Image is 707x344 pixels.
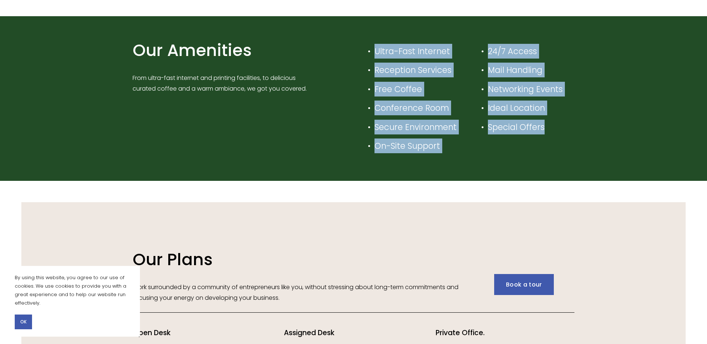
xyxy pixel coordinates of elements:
[15,315,32,329] button: OK
[488,101,574,115] p: Ideal Location
[374,138,461,153] p: On-Site Support
[20,319,27,325] span: OK
[488,44,574,59] p: 24/7 Access
[133,249,461,270] h2: Our Plans
[133,328,271,338] h4: Open Desk
[374,120,461,134] p: Secure Environment
[436,328,574,338] h4: Private Office.
[374,82,461,96] p: Free Coffee
[374,101,461,115] p: Conference Room
[488,120,574,134] p: Special Offers
[488,63,574,77] p: Mail Handling
[374,44,461,59] p: Ultra-Fast Internet
[133,282,461,303] p: Work surrounded by a community of entrepreneurs like you, without stressing about long-term commi...
[133,40,309,61] h2: Our Amenities
[488,82,574,96] p: Networking Events
[374,63,461,77] p: Reception Services
[494,274,554,295] a: Book a tour
[133,73,309,94] p: From ultra-fast internet and printing facilities, to delicious curated coffee and a warm ambiance...
[284,328,423,338] h4: Assigned Desk
[15,273,133,307] p: By using this website, you agree to our use of cookies. We use cookies to provide you with a grea...
[7,266,140,337] section: Cookie banner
